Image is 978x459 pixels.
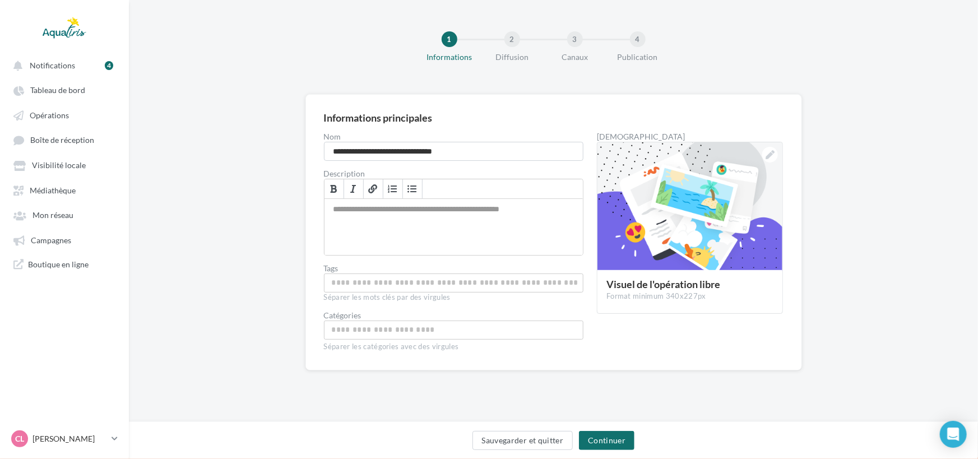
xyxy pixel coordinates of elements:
[324,113,433,123] div: Informations principales
[33,433,107,444] p: [PERSON_NAME]
[364,179,383,198] a: Lien
[602,52,674,63] div: Publication
[31,235,71,245] span: Campagnes
[327,276,581,289] input: Permet aux affiliés de trouver l'opération libre plus facilement
[324,321,584,340] div: Choisissez une catégorie
[383,179,403,198] a: Insérer/Supprimer une liste numérotée
[539,52,611,63] div: Canaux
[7,129,122,150] a: Boîte de réception
[567,31,583,47] div: 3
[324,273,584,293] div: Permet aux affiliés de trouver l'opération libre plus facilement
[105,61,113,70] div: 4
[940,421,967,448] div: Open Intercom Messenger
[606,279,773,289] div: Visuel de l'opération libre
[504,31,520,47] div: 2
[7,254,122,274] a: Boutique en ligne
[579,431,634,450] button: Continuer
[28,259,89,270] span: Boutique en ligne
[414,52,485,63] div: Informations
[606,291,773,302] div: Format minimum 340x227px
[630,31,646,47] div: 4
[476,52,548,63] div: Diffusion
[325,179,344,198] a: Gras (Ctrl+B)
[7,105,122,125] a: Opérations
[403,179,423,198] a: Insérer/Supprimer une liste à puces
[472,431,573,450] button: Sauvegarder et quitter
[344,179,364,198] a: Italique (Ctrl+I)
[7,230,122,250] a: Campagnes
[324,170,584,178] label: Description
[30,86,85,95] span: Tableau de bord
[325,199,583,255] div: Permet de préciser les enjeux de la campagne à vos affiliés
[324,340,584,352] div: Séparer les catégories avec des virgules
[9,428,120,449] a: CL [PERSON_NAME]
[7,155,122,175] a: Visibilité locale
[30,186,76,195] span: Médiathèque
[327,323,581,336] input: Choisissez une catégorie
[33,211,73,220] span: Mon réseau
[324,312,584,319] div: Catégories
[30,61,75,70] span: Notifications
[324,265,584,272] label: Tags
[7,55,118,75] button: Notifications 4
[442,31,457,47] div: 1
[324,293,584,303] div: Séparer les mots clés par des virgules
[324,133,584,141] label: Nom
[32,161,86,170] span: Visibilité locale
[30,110,69,120] span: Opérations
[7,80,122,100] a: Tableau de bord
[15,433,24,444] span: CL
[7,205,122,225] a: Mon réseau
[597,133,783,141] div: [DEMOGRAPHIC_DATA]
[30,136,94,145] span: Boîte de réception
[7,180,122,200] a: Médiathèque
